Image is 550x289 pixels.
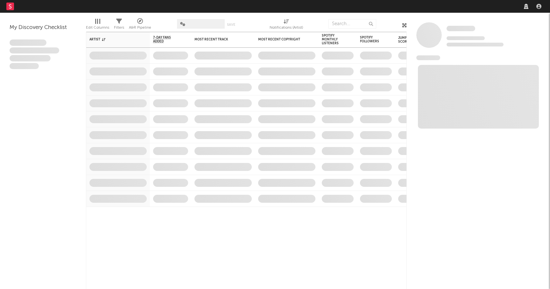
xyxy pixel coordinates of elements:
[447,25,475,32] a: Some Artist
[194,38,242,41] div: Most Recent Track
[129,16,151,34] div: A&R Pipeline
[10,47,59,54] span: Integer aliquet in purus et
[10,24,76,32] div: My Discovery Checklist
[322,34,344,45] div: Spotify Monthly Listeners
[258,38,306,41] div: Most Recent Copyright
[10,63,39,69] span: Aliquam viverra
[447,43,504,46] span: 0 fans last week
[447,36,485,40] span: Tracking Since: [DATE]
[153,36,179,43] span: 7-Day Fans Added
[328,19,376,29] input: Search...
[270,16,303,34] div: Notifications (Artist)
[270,24,303,32] div: Notifications (Artist)
[129,24,151,32] div: A&R Pipeline
[398,36,414,44] div: Jump Score
[86,16,109,34] div: Edit Columns
[89,38,137,41] div: Artist
[86,24,109,32] div: Edit Columns
[114,16,124,34] div: Filters
[416,55,440,60] span: News Feed
[360,36,382,43] div: Spotify Followers
[10,55,51,61] span: Praesent ac interdum
[227,23,235,26] button: Save
[10,39,46,46] span: Lorem ipsum dolor
[447,26,475,31] span: Some Artist
[114,24,124,32] div: Filters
